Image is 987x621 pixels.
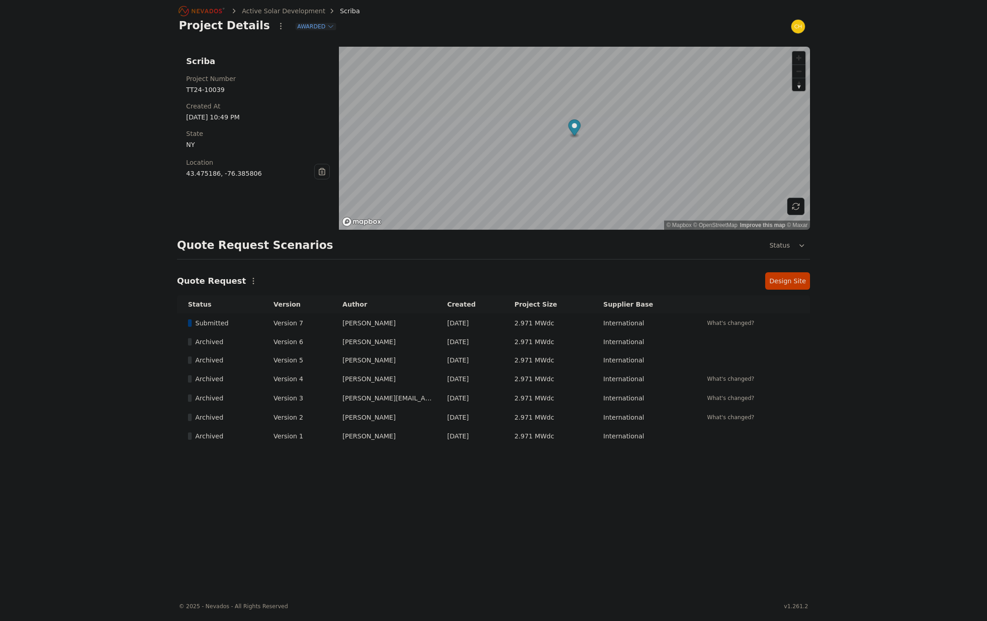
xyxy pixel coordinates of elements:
a: Active Solar Development [242,6,325,16]
td: 2.971 MWdc [504,333,592,351]
button: Reset bearing to north [792,78,805,91]
td: International [592,333,692,351]
span: Zoom out [792,65,805,78]
th: Status [177,295,263,313]
td: Version 4 [263,369,332,389]
td: [DATE] [436,313,504,333]
td: Version 3 [263,389,332,408]
td: 2.971 MWdc [504,351,592,369]
td: [PERSON_NAME][EMAIL_ADDRESS][PERSON_NAME][DOMAIN_NAME] [332,389,436,408]
div: NY [186,140,330,149]
td: [DATE] [436,351,504,369]
td: 2.971 MWdc [504,369,592,389]
td: [DATE] [436,427,504,445]
a: Improve this map [740,222,785,228]
div: © 2025 - Nevados - All Rights Reserved [179,603,288,610]
td: Version 7 [263,313,332,333]
td: [DATE] [436,389,504,408]
td: 2.971 MWdc [504,313,592,333]
div: Archived [188,356,258,365]
div: Submitted [188,319,258,328]
div: Scriba [327,6,360,16]
td: 2.971 MWdc [504,389,592,408]
button: Zoom out [792,65,805,78]
div: Archived [188,413,258,422]
h1: Project Details [179,18,270,33]
div: 43.475186, -76.385806 [186,169,314,178]
button: What's changed? [703,412,758,422]
div: Archived [188,432,258,441]
tr: ArchivedVersion 3[PERSON_NAME][EMAIL_ADDRESS][PERSON_NAME][DOMAIN_NAME][DATE]2.971 MWdcInternatio... [177,389,810,408]
tr: SubmittedVersion 7[PERSON_NAME][DATE]2.971 MWdcInternationalWhat's changed? [177,313,810,333]
button: What's changed? [703,374,758,384]
th: Project Size [504,295,592,313]
div: TT24-10039 [186,85,330,94]
a: Design Site [765,272,810,290]
th: Created [436,295,504,313]
th: Supplier Base [592,295,692,313]
tr: ArchivedVersion 2[PERSON_NAME][DATE]2.971 MWdcInternationalWhat's changed? [177,408,810,427]
button: What's changed? [703,393,758,403]
button: What's changed? [703,318,758,328]
th: Version [263,295,332,313]
span: Status [766,241,790,250]
img: chris.young@nevados.solar [791,19,805,34]
td: International [592,351,692,369]
td: 2.971 MWdc [504,427,592,445]
div: Archived [188,337,258,346]
button: Awarded [295,23,336,30]
td: Version 1 [263,427,332,445]
td: [PERSON_NAME] [332,333,436,351]
h2: Scriba [186,56,330,67]
td: International [592,389,692,408]
th: Author [332,295,436,313]
td: [DATE] [436,333,504,351]
div: Archived [188,394,258,403]
tr: ArchivedVersion 6[PERSON_NAME][DATE]2.971 MWdcInternational [177,333,810,351]
td: [PERSON_NAME] [332,427,436,445]
td: [PERSON_NAME] [332,351,436,369]
td: [PERSON_NAME] [332,369,436,389]
td: Version 5 [263,351,332,369]
a: Maxar [787,222,808,228]
td: International [592,427,692,445]
td: International [592,369,692,389]
td: International [592,313,692,333]
div: Map marker [568,119,580,138]
td: [DATE] [436,369,504,389]
td: 2.971 MWdc [504,408,592,427]
td: [PERSON_NAME] [332,313,436,333]
canvas: Map [339,47,810,230]
td: Version 2 [263,408,332,427]
td: [DATE] [436,408,504,427]
tr: ArchivedVersion 4[PERSON_NAME][DATE]2.971 MWdcInternationalWhat's changed? [177,369,810,389]
div: Project Number [186,74,330,83]
tr: ArchivedVersion 5[PERSON_NAME][DATE]2.971 MWdcInternational [177,351,810,369]
td: International [592,408,692,427]
h2: Quote Request Scenarios [177,238,333,253]
tr: ArchivedVersion 1[PERSON_NAME][DATE]2.971 MWdcInternational [177,427,810,445]
button: Status [762,237,810,254]
div: [DATE] 10:49 PM [186,113,330,122]
td: [PERSON_NAME] [332,408,436,427]
td: Version 6 [263,333,332,351]
div: State [186,129,330,138]
a: OpenStreetMap [693,222,738,228]
div: Location [186,158,314,167]
a: Mapbox homepage [342,216,382,227]
div: Created At [186,102,330,111]
h2: Quote Request [177,275,246,287]
nav: Breadcrumb [179,4,360,18]
a: Mapbox [666,222,692,228]
div: v1.261.2 [784,603,808,610]
div: Archived [188,374,258,383]
button: Zoom in [792,51,805,65]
